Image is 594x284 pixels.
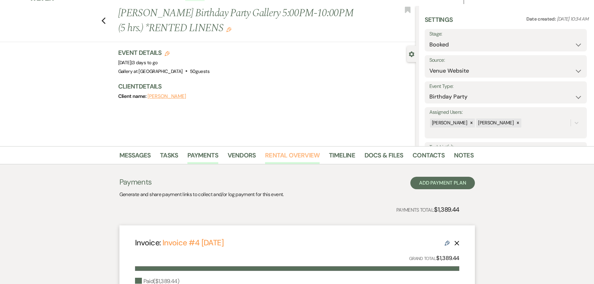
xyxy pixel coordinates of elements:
[147,94,186,99] button: [PERSON_NAME]
[365,150,403,164] a: Docs & Files
[396,205,459,214] p: Payments Total:
[430,118,468,128] div: [PERSON_NAME]
[119,150,151,164] a: Messages
[228,150,256,164] a: Vendors
[429,56,582,65] label: Source:
[119,190,284,199] p: Generate and share payment links to collect and/or log payment for this event.
[160,150,178,164] a: Tasks
[162,238,224,248] a: Invoice #4 [DATE]
[329,150,355,164] a: Timeline
[410,177,475,189] button: Add Payment Plan
[526,16,557,22] span: Date created:
[118,93,148,99] span: Client name:
[265,150,320,164] a: Rental Overview
[226,26,231,32] button: Edit
[190,68,210,75] span: 50 guests
[425,15,453,29] h3: Settings
[131,60,158,66] span: |
[118,68,183,75] span: Gallery at [GEOGRAPHIC_DATA]
[132,60,157,66] span: 3 days to go
[476,118,514,128] div: [PERSON_NAME]
[118,82,410,91] h3: Client Details
[118,6,354,36] h1: [PERSON_NAME] Birthday Party Gallery 5:00PM-10:00PM (5 hrs.) *RENTED LINENS
[409,254,459,263] p: Grand Total:
[434,205,459,214] strong: $1,389.44
[436,254,459,262] strong: $1,389.44
[413,150,445,164] a: Contacts
[429,30,582,39] label: Stage:
[429,82,582,91] label: Event Type:
[119,177,284,187] h3: Payments
[118,60,158,66] span: [DATE]
[135,237,224,248] h4: Invoice:
[409,51,414,57] button: Close lead details
[429,143,582,152] label: Task List(s):
[429,108,582,117] label: Assigned Users:
[557,16,588,22] span: [DATE] 10:34 AM
[454,150,474,164] a: Notes
[118,48,210,57] h3: Event Details
[187,150,218,164] a: Payments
